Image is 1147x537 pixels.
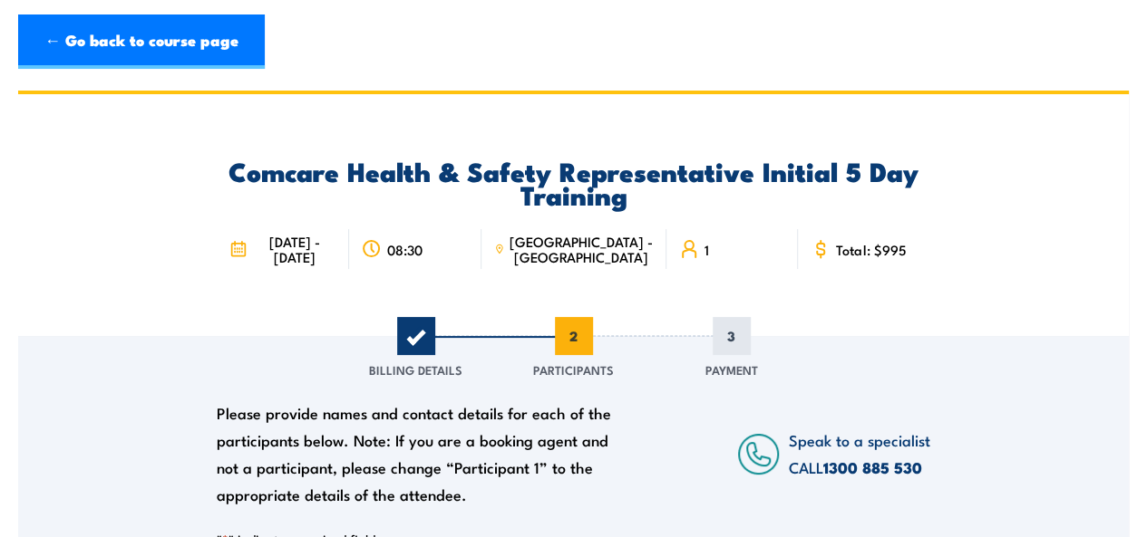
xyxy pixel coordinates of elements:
[533,360,614,379] span: Participants
[18,14,265,69] a: ← Go back to course page
[823,455,922,479] a: 1300 885 530
[510,234,654,264] span: [GEOGRAPHIC_DATA] - [GEOGRAPHIC_DATA]
[705,242,709,257] span: 1
[789,428,930,478] span: Speak to a specialist CALL
[217,158,930,206] h2: Comcare Health & Safety Representative Initial 5 Day Training
[713,317,751,355] span: 3
[252,234,336,264] span: [DATE] - [DATE]
[836,242,906,257] span: Total: $995
[705,360,758,379] span: Payment
[555,317,593,355] span: 2
[397,317,435,355] span: 1
[217,399,628,508] div: Please provide names and contact details for each of the participants below. Note: If you are a b...
[387,242,423,257] span: 08:30
[369,360,462,379] span: Billing Details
